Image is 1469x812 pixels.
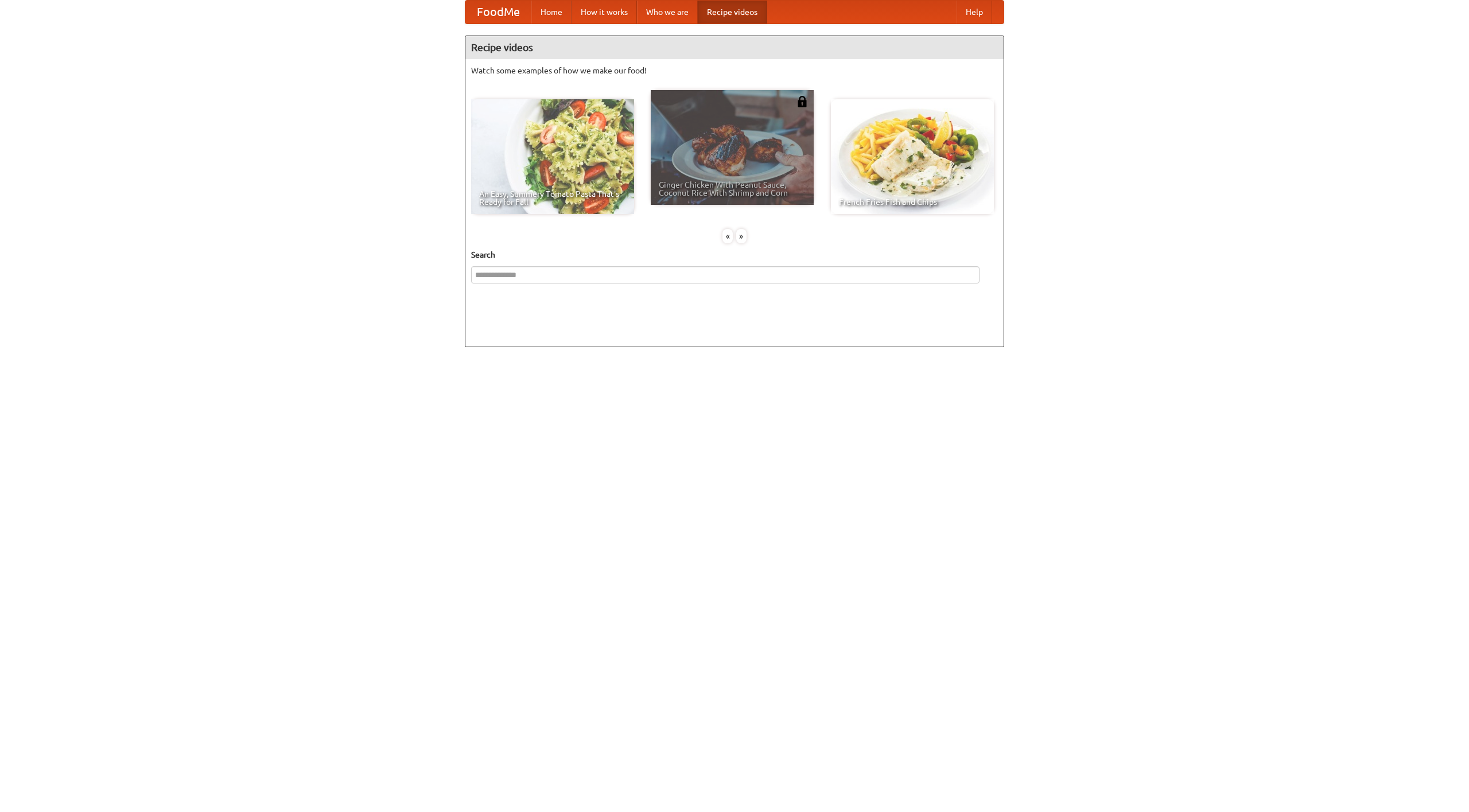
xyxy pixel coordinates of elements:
[722,229,733,243] div: «
[831,99,994,214] a: French Fries Fish and Chips
[465,1,531,24] a: FoodMe
[957,1,992,24] a: Help
[479,190,626,206] span: An Easy, Summery Tomato Pasta That's Ready for Fall
[572,1,637,24] a: How it works
[531,1,572,24] a: Home
[471,65,998,76] p: Watch some examples of how we make our food!
[471,99,634,214] a: An Easy, Summery Tomato Pasta That's Ready for Fall
[698,1,767,24] a: Recipe videos
[471,249,998,261] h5: Search
[839,198,986,206] span: French Fries Fish and Chips
[637,1,698,24] a: Who we are
[736,229,747,243] div: »
[465,36,1004,59] h4: Recipe videos
[796,96,808,107] img: 483408.png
